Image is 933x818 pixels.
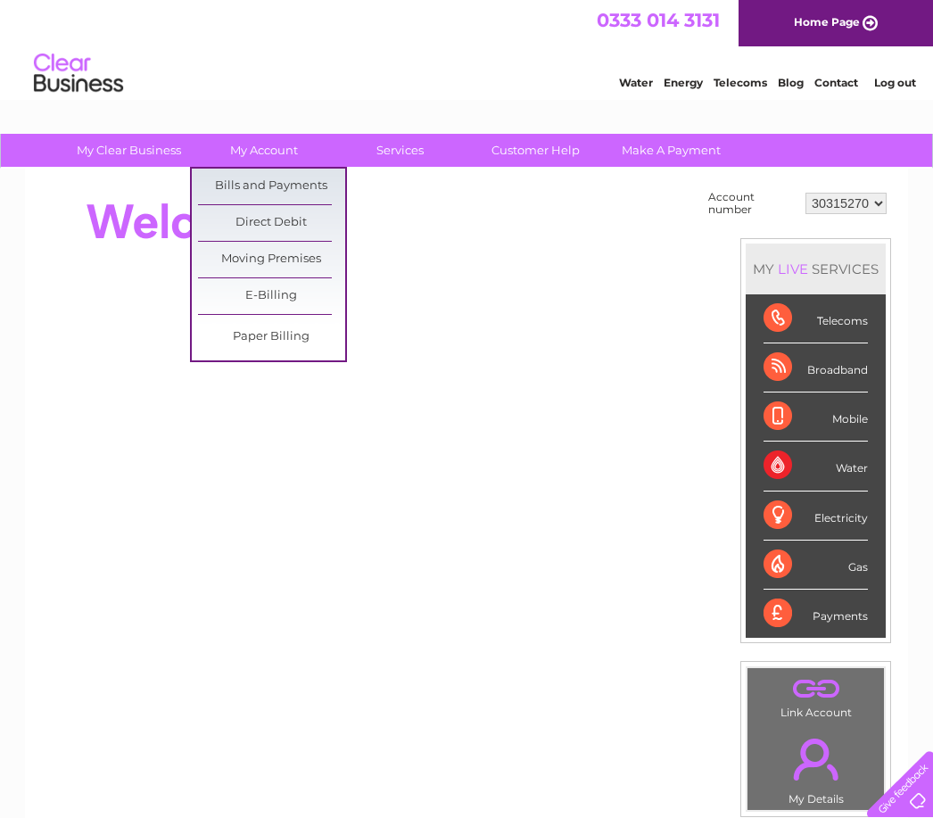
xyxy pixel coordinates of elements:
td: Link Account [747,667,885,723]
div: Clear Business is a trading name of Verastar Limited (registered in [GEOGRAPHIC_DATA] No. 3667643... [46,10,889,87]
a: . [752,728,879,790]
a: Services [326,134,474,167]
div: MY SERVICES [746,244,886,294]
td: Account number [704,186,801,220]
a: E-Billing [198,278,345,314]
a: Contact [814,76,858,89]
div: Mobile [764,392,868,442]
div: LIVE [774,260,812,277]
a: Make A Payment [598,134,745,167]
a: Telecoms [714,76,767,89]
div: Telecoms [764,294,868,343]
a: Customer Help [462,134,609,167]
a: My Clear Business [55,134,202,167]
a: Bills and Payments [198,169,345,204]
div: Broadband [764,343,868,392]
a: Moving Premises [198,242,345,277]
a: Energy [664,76,703,89]
a: 0333 014 3131 [597,9,720,31]
div: Payments [764,590,868,638]
div: Gas [764,541,868,590]
td: My Details [747,723,885,811]
a: Direct Debit [198,205,345,241]
div: Electricity [764,492,868,541]
img: logo.png [33,46,124,101]
a: Log out [874,76,916,89]
a: Paper Billing [198,319,345,355]
div: Water [764,442,868,491]
a: Blog [778,76,804,89]
a: Water [619,76,653,89]
a: My Account [191,134,338,167]
a: . [752,673,879,704]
